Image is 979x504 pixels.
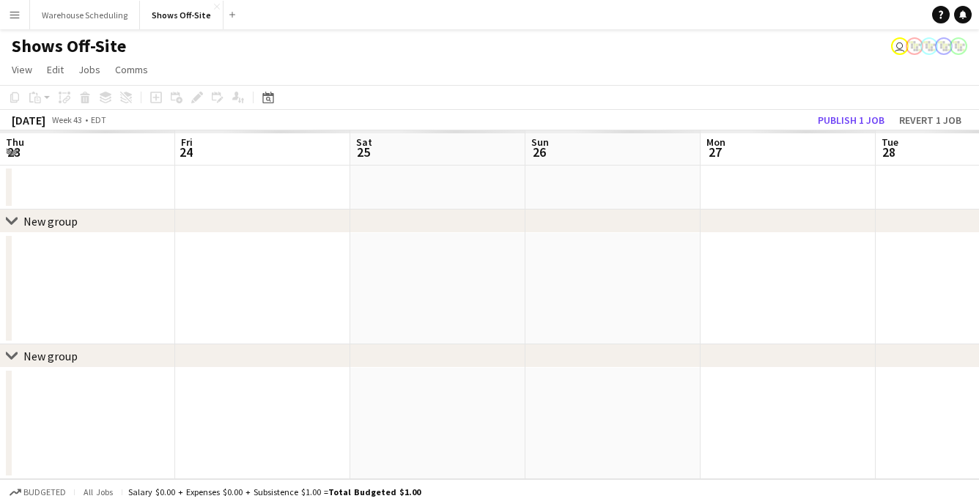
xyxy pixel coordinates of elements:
[882,136,898,149] span: Tue
[920,37,938,55] app-user-avatar: Labor Coordinator
[891,37,909,55] app-user-avatar: Toryn Tamborello
[12,113,45,127] div: [DATE]
[12,35,126,57] h1: Shows Off-Site
[354,144,372,160] span: 25
[181,136,193,149] span: Fri
[30,1,140,29] button: Warehouse Scheduling
[531,136,549,149] span: Sun
[78,63,100,76] span: Jobs
[704,144,725,160] span: 27
[73,60,106,79] a: Jobs
[893,111,967,130] button: Revert 1 job
[529,144,549,160] span: 26
[356,136,372,149] span: Sat
[41,60,70,79] a: Edit
[950,37,967,55] app-user-avatar: Labor Coordinator
[906,37,923,55] app-user-avatar: Labor Coordinator
[706,136,725,149] span: Mon
[128,486,421,497] div: Salary $0.00 + Expenses $0.00 + Subsistence $1.00 =
[12,63,32,76] span: View
[47,63,64,76] span: Edit
[328,486,421,497] span: Total Budgeted $1.00
[23,349,78,363] div: New group
[6,136,24,149] span: Thu
[812,111,890,130] button: Publish 1 job
[140,1,223,29] button: Shows Off-Site
[7,484,68,500] button: Budgeted
[23,487,66,497] span: Budgeted
[109,60,154,79] a: Comms
[23,214,78,229] div: New group
[48,114,85,125] span: Week 43
[879,144,898,160] span: 28
[115,63,148,76] span: Comms
[81,486,116,497] span: All jobs
[4,144,24,160] span: 23
[91,114,106,125] div: EDT
[179,144,193,160] span: 24
[935,37,953,55] app-user-avatar: Labor Coordinator
[6,60,38,79] a: View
